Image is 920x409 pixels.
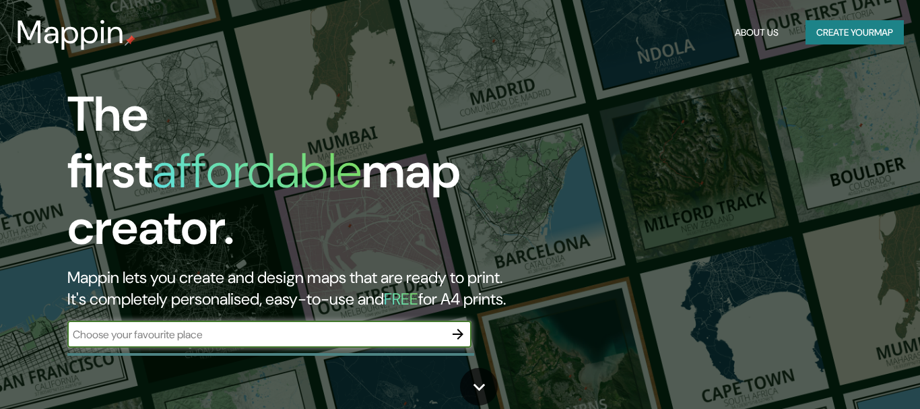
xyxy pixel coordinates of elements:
input: Choose your favourite place [67,327,445,342]
h1: The first map creator. [67,86,527,267]
h5: FREE [384,288,418,309]
h3: Mappin [16,13,125,51]
h2: Mappin lets you create and design maps that are ready to print. It's completely personalised, eas... [67,267,527,310]
button: About Us [729,20,784,45]
h1: affordable [152,139,362,202]
button: Create yourmap [806,20,904,45]
img: mappin-pin [125,35,135,46]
